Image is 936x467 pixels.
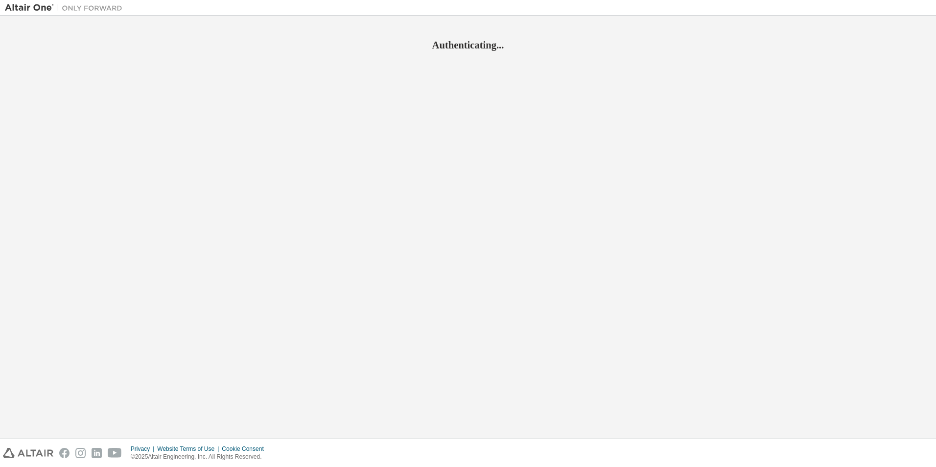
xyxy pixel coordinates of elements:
[92,448,102,458] img: linkedin.svg
[108,448,122,458] img: youtube.svg
[5,39,931,51] h2: Authenticating...
[157,445,222,453] div: Website Terms of Use
[131,445,157,453] div: Privacy
[222,445,269,453] div: Cookie Consent
[3,448,53,458] img: altair_logo.svg
[5,3,127,13] img: Altair One
[59,448,70,458] img: facebook.svg
[75,448,86,458] img: instagram.svg
[131,453,270,461] p: © 2025 Altair Engineering, Inc. All Rights Reserved.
